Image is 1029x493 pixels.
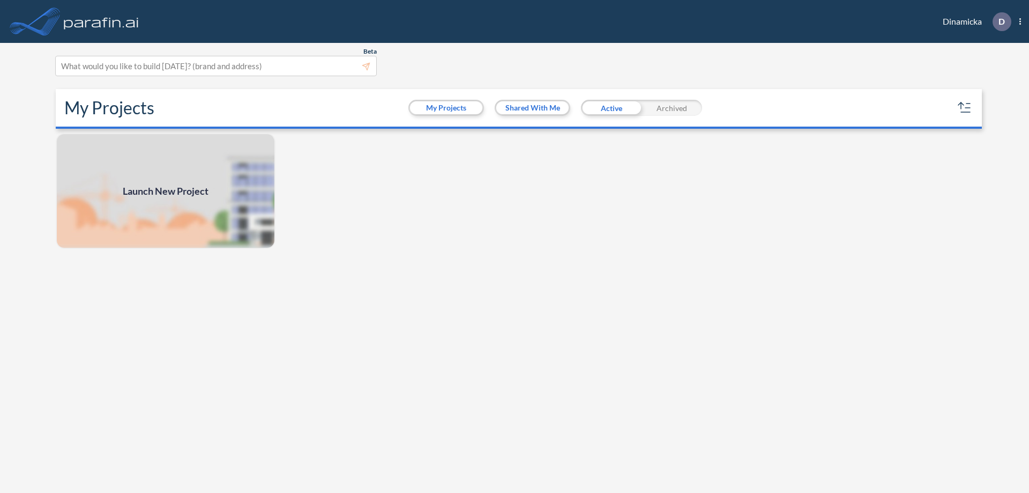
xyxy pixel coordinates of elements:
[62,11,141,32] img: logo
[642,100,702,116] div: Archived
[998,17,1005,26] p: D
[64,98,154,118] h2: My Projects
[123,184,208,198] span: Launch New Project
[581,100,642,116] div: Active
[56,133,275,249] img: add
[496,101,569,114] button: Shared With Me
[363,47,377,56] span: Beta
[927,12,1021,31] div: Dinamicka
[956,99,973,116] button: sort
[56,133,275,249] a: Launch New Project
[410,101,482,114] button: My Projects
